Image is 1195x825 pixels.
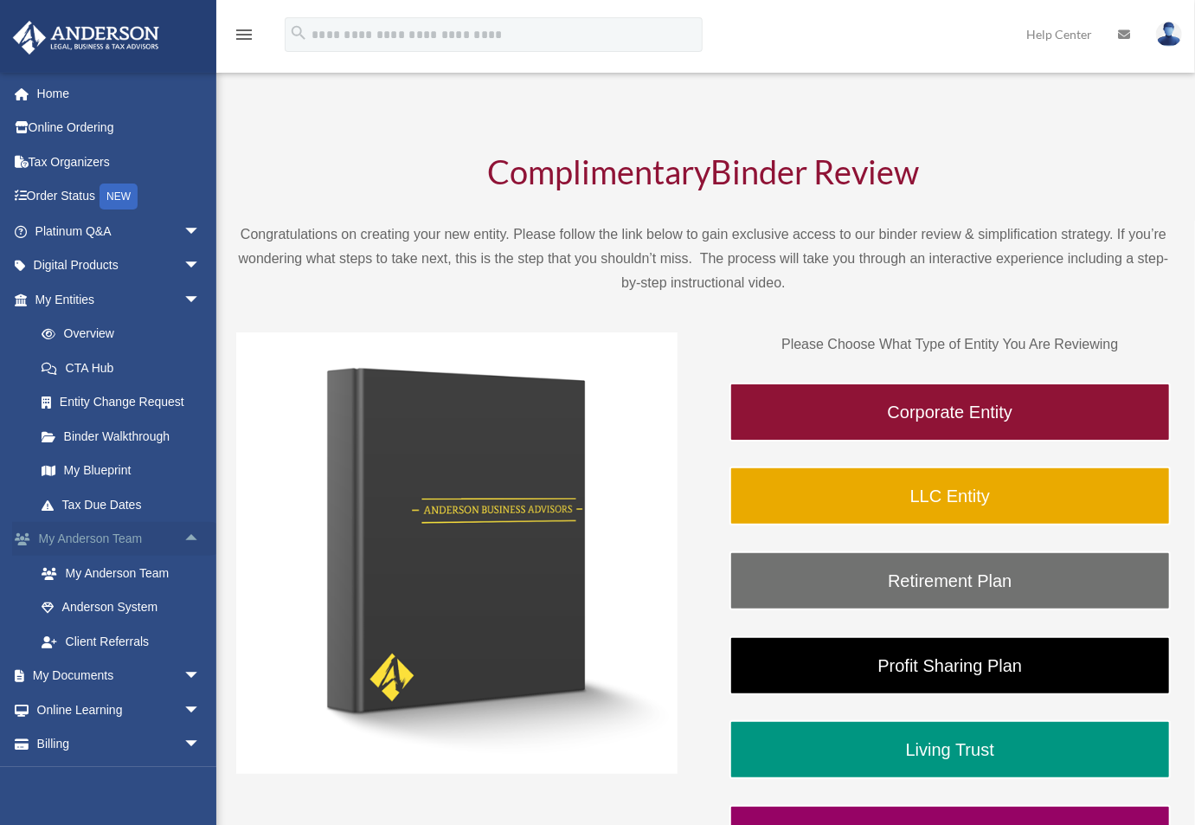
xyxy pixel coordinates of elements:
span: arrow_drop_down [183,693,218,728]
span: arrow_drop_down [183,248,218,284]
a: Binder Walkthrough [24,419,218,454]
span: Complimentary [488,151,711,191]
span: arrow_drop_down [183,727,218,763]
a: LLC Entity [729,467,1171,525]
a: My Blueprint [24,454,227,488]
p: Congratulations on creating your new entity. Please follow the link below to gain exclusive acces... [236,222,1171,295]
span: arrow_drop_down [183,659,218,694]
i: search [289,23,308,42]
a: Retirement Plan [729,551,1171,610]
a: Living Trust [729,720,1171,779]
div: NEW [100,184,138,209]
a: Client Referrals [24,624,227,659]
a: My Documentsarrow_drop_down [12,659,227,693]
span: Binder Review [711,151,920,191]
a: Home [12,76,227,111]
a: My Anderson Teamarrow_drop_up [12,522,227,557]
a: Online Learningarrow_drop_down [12,693,227,727]
a: Events Calendar [12,761,227,796]
i: menu [234,24,254,45]
span: arrow_drop_up [183,522,218,558]
a: Tax Due Dates [24,487,227,522]
a: Billingarrow_drop_down [12,727,227,762]
p: Please Choose What Type of Entity You Are Reviewing [729,332,1171,357]
a: Corporate Entity [729,383,1171,442]
a: My Entitiesarrow_drop_down [12,282,227,317]
a: Profit Sharing Plan [729,636,1171,695]
a: My Anderson Team [24,556,227,590]
img: User Pic [1156,22,1182,47]
span: arrow_drop_down [183,214,218,249]
a: menu [234,30,254,45]
a: CTA Hub [24,351,227,385]
a: Tax Organizers [12,145,227,179]
a: Overview [24,317,227,351]
a: Online Ordering [12,111,227,145]
img: Anderson Advisors Platinum Portal [8,21,164,55]
a: Anderson System [24,590,227,625]
a: Digital Productsarrow_drop_down [12,248,227,283]
span: arrow_drop_down [183,282,218,318]
a: Platinum Q&Aarrow_drop_down [12,214,227,248]
a: Entity Change Request [24,385,227,420]
a: Order StatusNEW [12,179,227,215]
